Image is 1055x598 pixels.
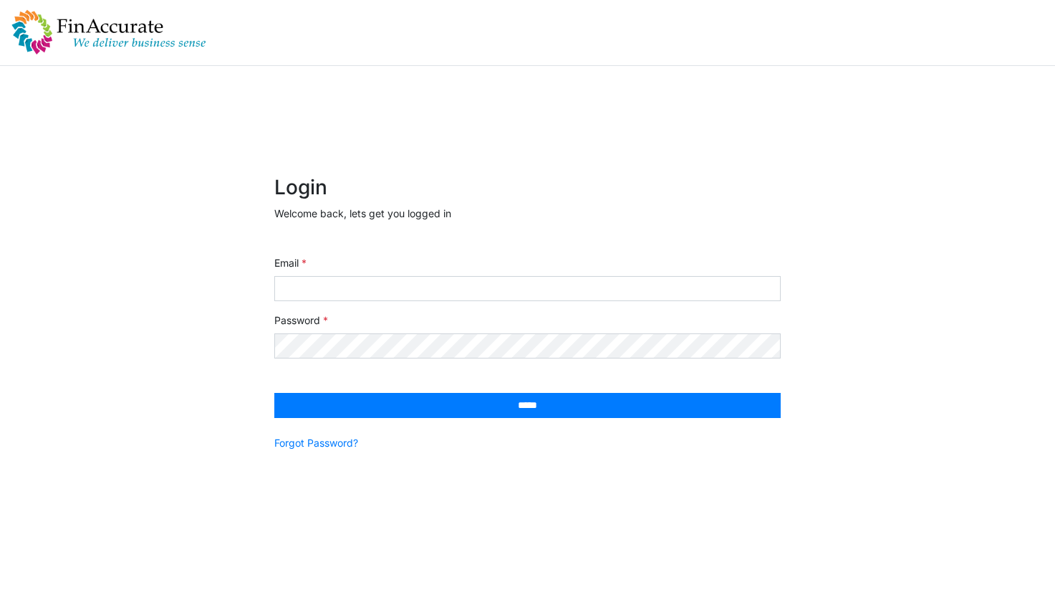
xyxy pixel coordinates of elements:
img: spp logo [11,9,206,55]
a: Forgot Password? [274,435,358,450]
h2: Login [274,176,781,200]
p: Welcome back, lets get you logged in [274,206,781,221]
label: Password [274,313,328,328]
label: Email [274,255,307,270]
